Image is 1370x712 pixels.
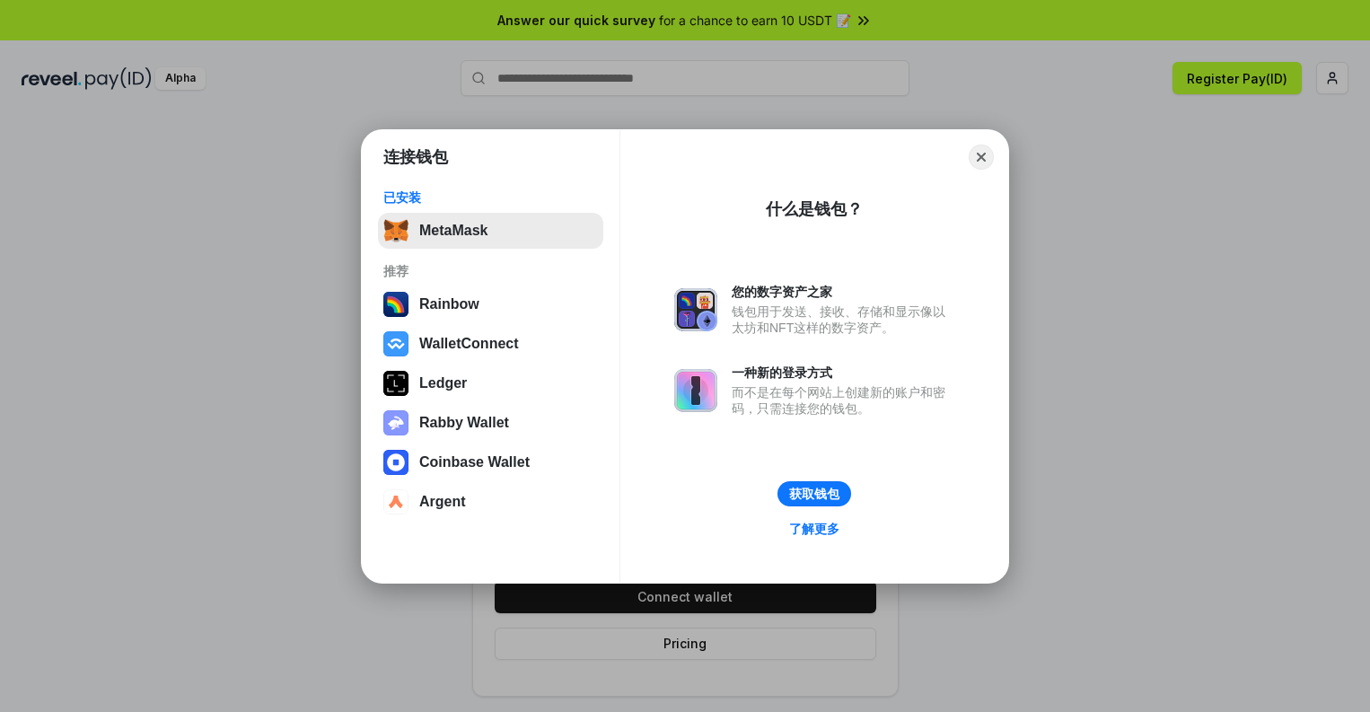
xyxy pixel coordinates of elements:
div: 一种新的登录方式 [732,365,954,381]
button: Ledger [378,365,603,401]
a: 了解更多 [778,517,850,541]
div: 什么是钱包？ [766,198,863,220]
img: svg+xml,%3Csvg%20width%3D%2228%22%20height%3D%2228%22%20viewBox%3D%220%200%2028%2028%22%20fill%3D... [383,489,408,514]
div: Ledger [419,375,467,391]
button: Argent [378,484,603,520]
button: WalletConnect [378,326,603,362]
img: svg+xml,%3Csvg%20fill%3D%22none%22%20height%3D%2233%22%20viewBox%3D%220%200%2035%2033%22%20width%... [383,218,408,243]
img: svg+xml,%3Csvg%20width%3D%2228%22%20height%3D%2228%22%20viewBox%3D%220%200%2028%2028%22%20fill%3D... [383,450,408,475]
div: Coinbase Wallet [419,454,530,470]
div: Rainbow [419,296,479,312]
img: svg+xml,%3Csvg%20width%3D%2228%22%20height%3D%2228%22%20viewBox%3D%220%200%2028%2028%22%20fill%3D... [383,331,408,356]
div: WalletConnect [419,336,519,352]
div: Argent [419,494,466,510]
div: 而不是在每个网站上创建新的账户和密码，只需连接您的钱包。 [732,384,954,417]
button: Rabby Wallet [378,405,603,441]
div: 您的数字资产之家 [732,284,954,300]
img: svg+xml,%3Csvg%20xmlns%3D%22http%3A%2F%2Fwww.w3.org%2F2000%2Fsvg%22%20fill%3D%22none%22%20viewBox... [383,410,408,435]
button: 获取钱包 [777,481,851,506]
div: 获取钱包 [789,486,839,502]
button: Rainbow [378,286,603,322]
div: Rabby Wallet [419,415,509,431]
button: MetaMask [378,213,603,249]
div: 了解更多 [789,521,839,537]
img: svg+xml,%3Csvg%20xmlns%3D%22http%3A%2F%2Fwww.w3.org%2F2000%2Fsvg%22%20fill%3D%22none%22%20viewBox... [674,369,717,412]
button: Coinbase Wallet [378,444,603,480]
div: 钱包用于发送、接收、存储和显示像以太坊和NFT这样的数字资产。 [732,303,954,336]
button: Close [969,145,994,170]
div: 已安装 [383,189,598,206]
img: svg+xml,%3Csvg%20xmlns%3D%22http%3A%2F%2Fwww.w3.org%2F2000%2Fsvg%22%20fill%3D%22none%22%20viewBox... [674,288,717,331]
img: svg+xml,%3Csvg%20width%3D%22120%22%20height%3D%22120%22%20viewBox%3D%220%200%20120%20120%22%20fil... [383,292,408,317]
div: 推荐 [383,263,598,279]
h1: 连接钱包 [383,146,448,168]
div: MetaMask [419,223,487,239]
img: svg+xml,%3Csvg%20xmlns%3D%22http%3A%2F%2Fwww.w3.org%2F2000%2Fsvg%22%20width%3D%2228%22%20height%3... [383,371,408,396]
